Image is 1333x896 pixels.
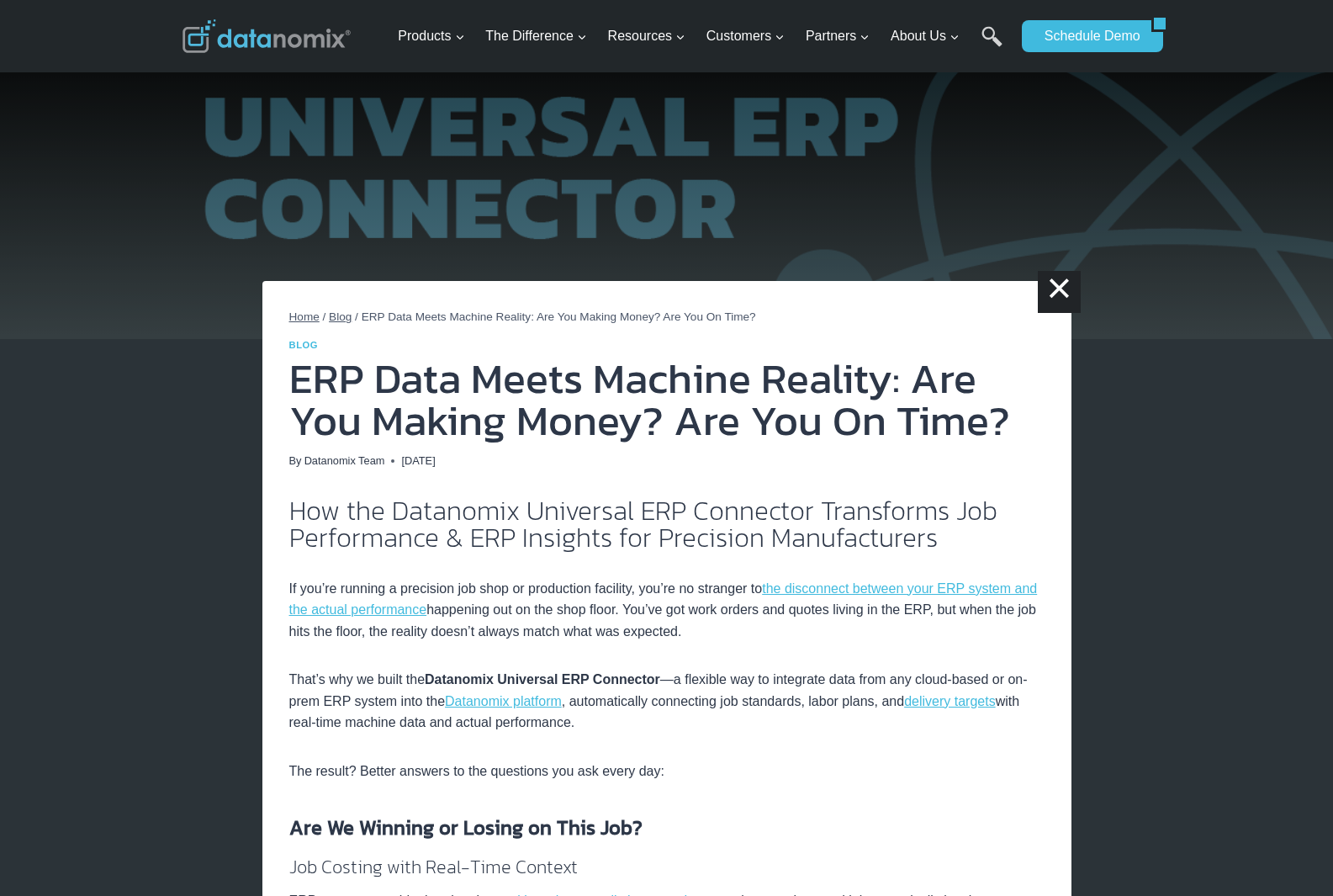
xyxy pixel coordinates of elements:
a: Blog [289,340,319,350]
a: delivery targets [904,694,996,708]
a: × [1038,271,1080,313]
a: Home [289,310,320,323]
span: The Difference [485,25,587,47]
span: / [323,310,326,323]
span: / [355,310,358,323]
p: That’s why we built the —a flexible way to integrate data from any cloud-based or on-prem ERP sys... [289,669,1045,734]
span: ERP Data Meets Machine Reality: Are You Making Money? Are You On Time? [362,310,756,323]
strong: Are We Winning or Losing on This Job? [289,813,643,842]
h4: Job Costing with Real-Time Context [289,853,1045,881]
span: Products [398,25,464,47]
nav: Primary Navigation [391,9,1013,64]
h1: ERP Data Meets Machine Reality: Are You Making Money? Are You On Time? [289,358,1045,442]
iframe: Popup CTA [8,551,269,888]
span: About Us [891,25,960,47]
a: Datanomix platform [445,694,562,708]
p: The result? Better answers to the questions you ask every day: [289,761,1045,782]
nav: Breadcrumbs [289,308,1045,326]
span: Customers [706,25,785,47]
a: Schedule Demo [1022,20,1151,52]
img: Datanomix [182,19,351,53]
span: By [289,453,302,469]
span: Resources [608,25,685,47]
strong: Datanomix Universal ERP Connector [425,672,660,687]
a: Blog [329,310,352,323]
span: Partners [806,25,870,47]
h2: How the Datanomix Universal ERP Connector Transforms Job Performance & ERP Insights for Precision... [289,497,1045,551]
a: Search [981,26,1002,64]
a: Datanomix Team [304,454,385,467]
time: [DATE] [401,453,435,469]
p: If you’re running a precision job shop or production facility, you’re no stranger to happening ou... [289,578,1045,643]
